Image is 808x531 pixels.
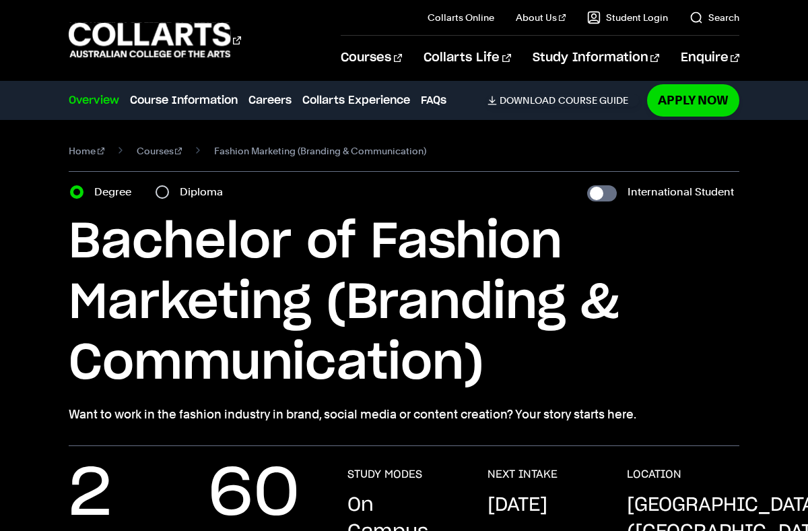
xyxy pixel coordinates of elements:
a: Course Information [130,92,238,108]
a: Courses [341,36,402,80]
h3: STUDY MODES [347,468,422,481]
h1: Bachelor of Fashion Marketing (Branding & Communication) [69,212,739,394]
a: Courses [137,142,182,160]
label: Diploma [180,183,231,201]
a: Collarts Experience [302,92,410,108]
p: Want to work in the fashion industry in brand, social media or content creation? Your story start... [69,405,739,424]
a: Study Information [533,36,659,80]
a: Student Login [587,11,668,24]
span: Download [500,94,555,106]
a: Collarts Online [428,11,494,24]
a: Careers [248,92,292,108]
a: About Us [516,11,566,24]
div: Go to homepage [69,21,241,59]
a: Enquire [681,36,739,80]
label: International Student [628,183,734,201]
a: Home [69,142,104,160]
span: Fashion Marketing (Branding & Communication) [214,142,426,160]
a: Overview [69,92,119,108]
a: FAQs [421,92,446,108]
p: 60 [208,468,300,522]
a: Apply Now [647,84,739,116]
a: Collarts Life [424,36,510,80]
h3: LOCATION [627,468,681,481]
a: Search [689,11,739,24]
p: [DATE] [487,492,547,519]
p: 2 [69,468,112,522]
a: DownloadCourse Guide [487,94,639,106]
h3: NEXT INTAKE [487,468,558,481]
label: Degree [94,183,139,201]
